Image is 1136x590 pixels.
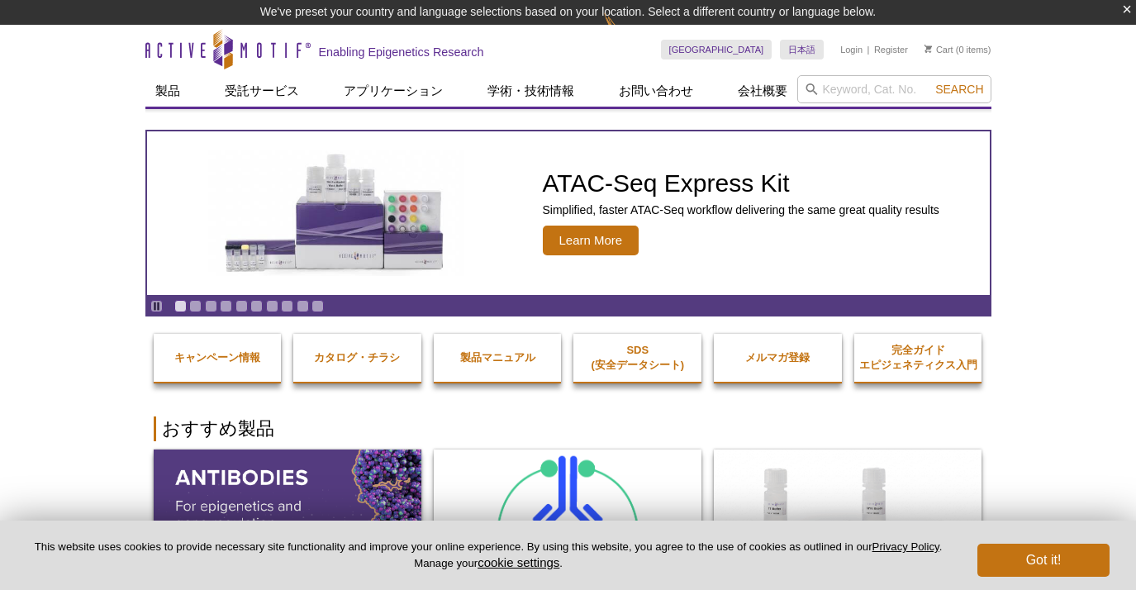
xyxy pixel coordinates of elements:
strong: 製品マニュアル [460,351,535,364]
a: 日本語 [780,40,824,59]
a: カタログ・チラシ [293,334,421,382]
strong: メルマガ登録 [745,351,810,364]
a: Go to slide 10 [311,300,324,312]
h2: おすすめ製品 [154,416,983,441]
a: 会社概要 [728,75,797,107]
a: Privacy Policy [872,540,939,553]
a: 完全ガイドエピジェネティクス入門 [854,326,982,389]
a: お問い合わせ [609,75,703,107]
h2: ATAC-Seq Express Kit [543,171,939,196]
a: Go to slide 6 [250,300,263,312]
a: 学術・技術情報 [478,75,584,107]
strong: SDS (安全データシート) [591,344,684,371]
a: Go to slide 7 [266,300,278,312]
button: Search [930,82,988,97]
h2: Enabling Epigenetics Research [319,45,484,59]
a: Go to slide 3 [205,300,217,312]
a: Go to slide 4 [220,300,232,312]
a: Register [874,44,908,55]
img: Your Cart [924,45,932,53]
strong: キャンペーン情報 [174,351,260,364]
a: Go to slide 9 [297,300,309,312]
a: 製品 [145,75,190,107]
input: Keyword, Cat. No. [797,75,991,103]
li: (0 items) [924,40,991,59]
a: Go to slide 5 [235,300,248,312]
strong: カタログ・チラシ [314,351,400,364]
a: SDS(安全データシート) [573,326,701,389]
a: メルマガ登録 [714,334,842,382]
a: 受託サービス [215,75,309,107]
button: Got it! [977,544,1110,577]
img: Change Here [604,12,648,51]
article: ATAC-Seq Express Kit [147,131,990,295]
a: Go to slide 8 [281,300,293,312]
a: Toggle autoplay [150,300,163,312]
a: ATAC-Seq Express Kit ATAC-Seq Express Kit Simplified, faster ATAC-Seq workflow delivering the sam... [147,131,990,295]
a: Login [840,44,863,55]
a: 製品マニュアル [434,334,562,382]
a: [GEOGRAPHIC_DATA] [661,40,772,59]
p: This website uses cookies to provide necessary site functionality and improve your online experie... [26,540,950,571]
strong: 完全ガイド エピジェネティクス入門 [859,344,977,371]
a: キャンペーン情報 [154,334,282,382]
a: アプリケーション [334,75,453,107]
a: Cart [924,44,953,55]
a: Go to slide 2 [189,300,202,312]
button: cookie settings [478,555,559,569]
p: Simplified, faster ATAC-Seq workflow delivering the same great quality results [543,202,939,217]
img: ATAC-Seq Express Kit [200,150,473,276]
a: Go to slide 1 [174,300,187,312]
li: | [867,40,870,59]
span: Learn More [543,226,639,255]
span: Search [935,83,983,96]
